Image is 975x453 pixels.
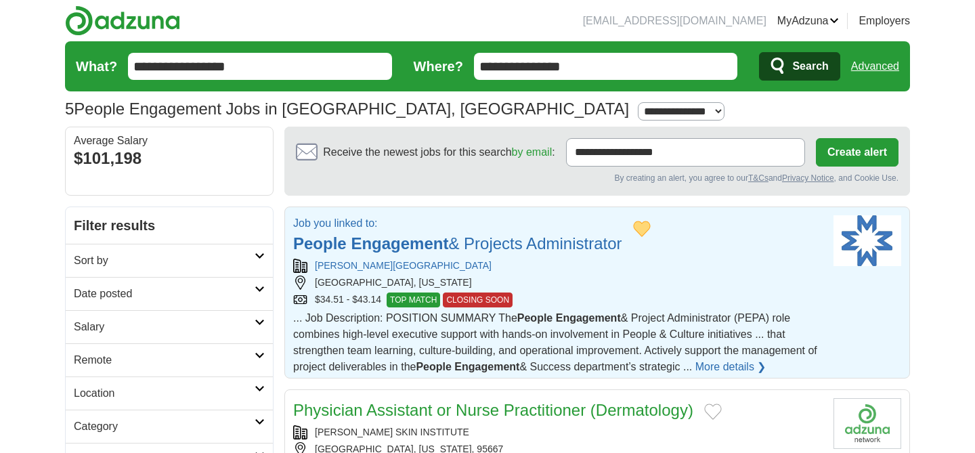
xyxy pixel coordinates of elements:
a: MyAdzuna [777,13,840,29]
h2: Category [74,418,255,435]
a: Sort by [66,244,273,277]
p: Job you linked to: [293,215,622,232]
span: Search [792,53,828,80]
span: 5 [65,97,74,121]
a: Advanced [851,53,899,80]
strong: Engagement [454,361,519,372]
strong: People [293,234,347,253]
a: More details ❯ [695,359,766,375]
h1: People Engagement Jobs in [GEOGRAPHIC_DATA], [GEOGRAPHIC_DATA] [65,100,629,118]
a: T&Cs [748,173,768,183]
h2: Date posted [74,286,255,302]
li: [EMAIL_ADDRESS][DOMAIN_NAME] [583,13,766,29]
a: Location [66,376,273,410]
a: Remote [66,343,273,376]
button: Create alert [816,138,898,167]
h2: Remote [74,352,255,368]
img: Company logo [833,398,901,449]
span: Receive the newest jobs for this search : [323,144,555,160]
h2: Filter results [66,207,273,244]
h2: Location [74,385,255,402]
a: Physician Assistant or Nurse Practitioner (Dermatology) [293,401,693,419]
div: [PERSON_NAME] SKIN INSTITUTE [293,425,823,439]
span: CLOSING SOON [443,293,513,307]
div: $101,198 [74,146,265,171]
h2: Sort by [74,253,255,269]
div: Average Salary [74,135,265,146]
a: People Engagement& Projects Administrator [293,234,622,253]
button: Search [759,52,840,81]
span: ... Job Description: POSITION SUMMARY The & Project Administrator (PEPA) role combines high-level... [293,312,817,372]
strong: People [517,312,552,324]
img: Marshall Medical Center logo [833,215,901,266]
h2: Salary [74,319,255,335]
div: [GEOGRAPHIC_DATA], [US_STATE] [293,276,823,290]
a: Privacy Notice [782,173,834,183]
img: Adzuna logo [65,5,180,36]
strong: Engagement [351,234,448,253]
div: By creating an alert, you agree to our and , and Cookie Use. [296,172,898,184]
button: Add to favorite jobs [704,404,722,420]
strong: People [416,361,451,372]
strong: Engagement [556,312,621,324]
a: [PERSON_NAME][GEOGRAPHIC_DATA] [315,260,492,271]
a: Employers [859,13,910,29]
button: Add to favorite jobs [633,221,651,237]
div: $34.51 - $43.14 [293,293,823,307]
span: TOP MATCH [387,293,440,307]
label: Where? [414,56,463,77]
a: by email [512,146,552,158]
label: What? [76,56,117,77]
a: Date posted [66,277,273,310]
a: Salary [66,310,273,343]
a: Category [66,410,273,443]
